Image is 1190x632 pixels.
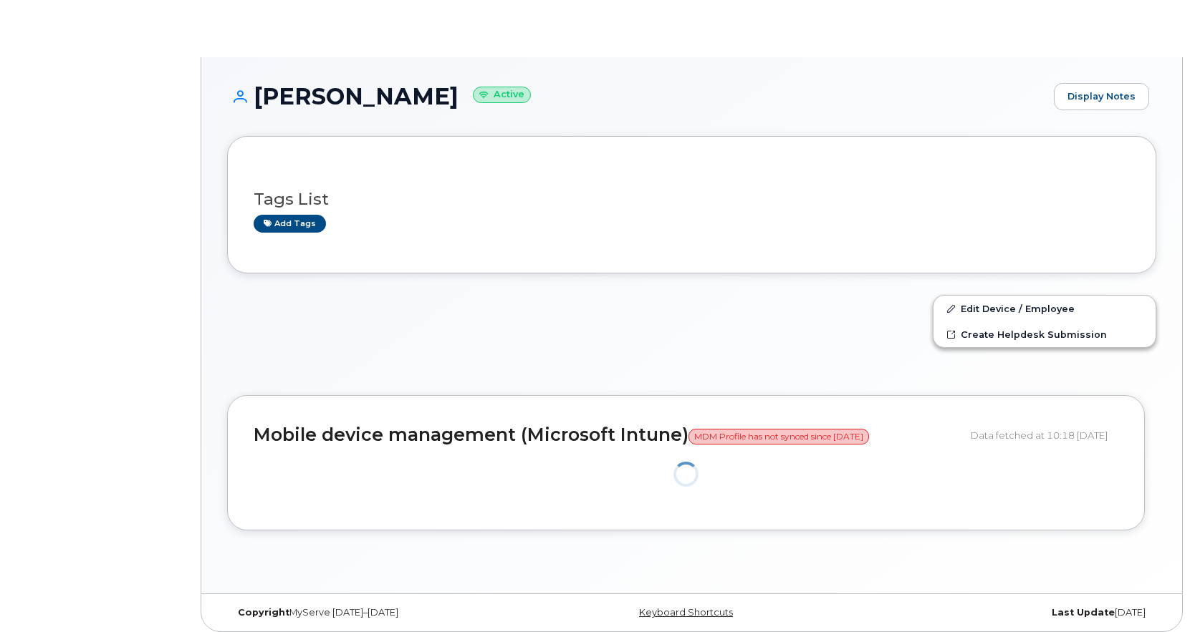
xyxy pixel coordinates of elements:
strong: Copyright [238,607,289,618]
h3: Tags List [254,190,1130,208]
div: [DATE] [847,607,1156,618]
a: Edit Device / Employee [934,296,1156,321]
h2: Mobile device management (Microsoft Intune) [254,425,960,445]
h1: [PERSON_NAME] [227,84,1047,109]
a: Keyboard Shortcuts [639,607,733,618]
a: Display Notes [1054,83,1149,110]
strong: Last Update [1052,607,1115,618]
div: Data fetched at 10:18 [DATE] [971,422,1118,449]
span: MDM Profile has not synced since [DATE] [688,429,869,444]
a: Create Helpdesk Submission [934,321,1156,347]
small: Active [473,87,531,103]
div: MyServe [DATE]–[DATE] [227,607,537,618]
a: Add tags [254,215,326,233]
